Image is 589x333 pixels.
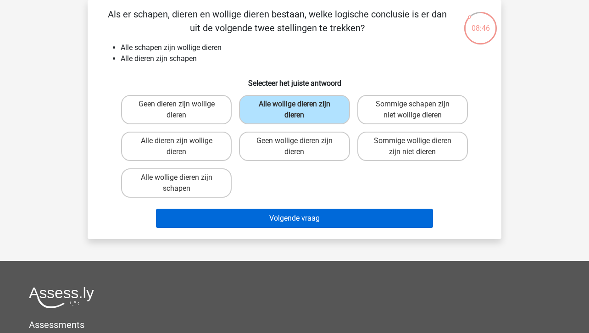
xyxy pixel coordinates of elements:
h5: Assessments [29,319,560,330]
button: Volgende vraag [156,209,433,228]
h6: Selecteer het juiste antwoord [102,72,487,88]
label: Alle dieren zijn wollige dieren [121,132,232,161]
label: Alle wollige dieren zijn dieren [239,95,350,124]
div: 08:46 [463,11,498,34]
li: Alle dieren zijn schapen [121,53,487,64]
label: Sommige schapen zijn niet wollige dieren [357,95,468,124]
label: Geen wollige dieren zijn dieren [239,132,350,161]
label: Alle wollige dieren zijn schapen [121,168,232,198]
li: Alle schapen zijn wollige dieren [121,42,487,53]
label: Geen dieren zijn wollige dieren [121,95,232,124]
p: Als er schapen, dieren en wollige dieren bestaan, welke logische conclusie is er dan uit de volge... [102,7,452,35]
label: Sommige wollige dieren zijn niet dieren [357,132,468,161]
img: Assessly logo [29,287,94,308]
